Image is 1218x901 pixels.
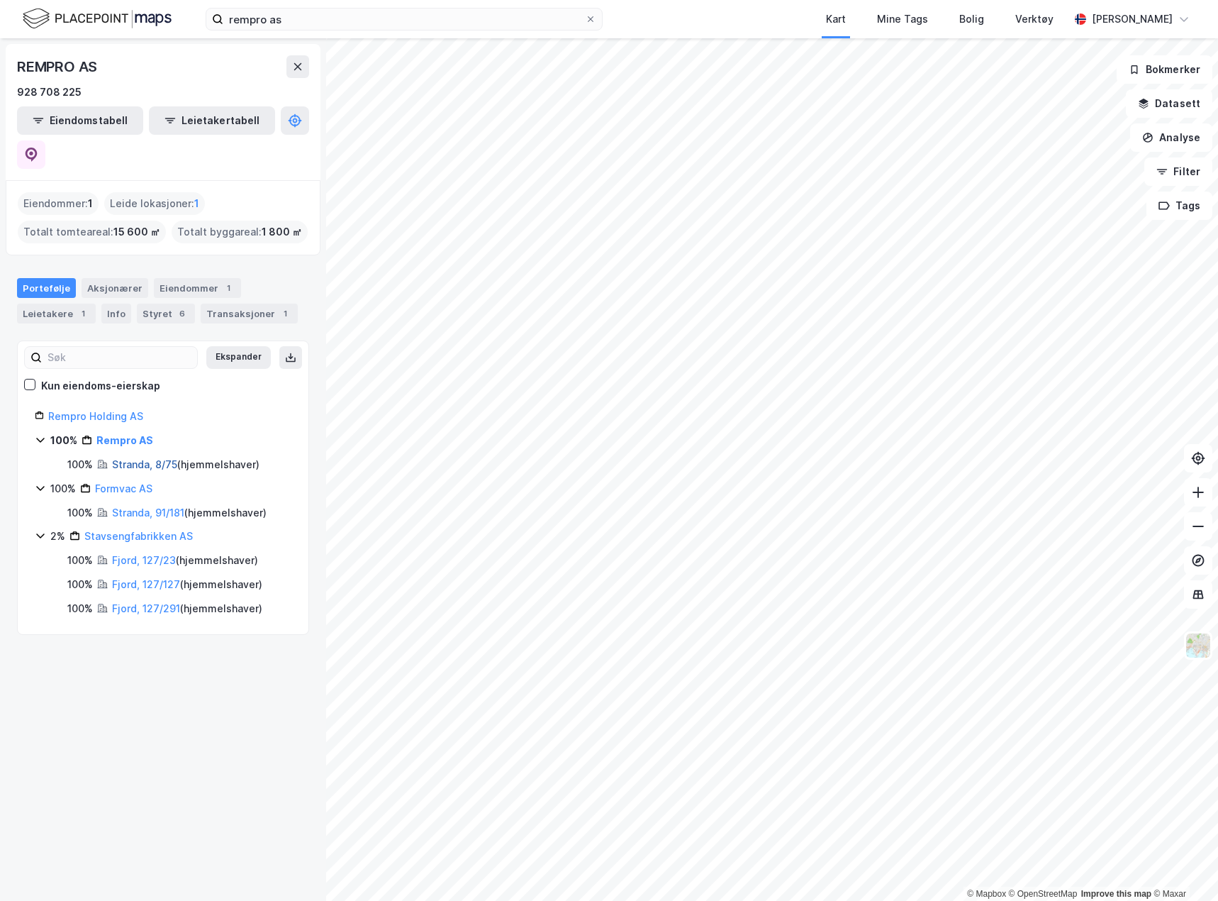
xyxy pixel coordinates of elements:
[113,223,160,241] span: 15 600 ㎡
[84,530,193,542] a: Stavsengfabrikken AS
[42,347,197,368] input: Søk
[1092,11,1173,28] div: [PERSON_NAME]
[50,480,76,497] div: 100%
[1081,889,1151,899] a: Improve this map
[1146,192,1212,220] button: Tags
[17,304,96,324] div: Leietakere
[96,434,153,446] a: Rempro AS
[82,278,148,298] div: Aksjonærer
[1126,89,1212,118] button: Datasett
[1147,833,1218,901] iframe: Chat Widget
[112,552,258,569] div: ( hjemmelshaver )
[154,278,241,298] div: Eiendommer
[48,410,143,422] a: Rempro Holding AS
[112,602,180,614] a: Fjord, 127/291
[194,195,199,212] span: 1
[137,304,195,324] div: Styret
[18,192,99,215] div: Eiendommer :
[201,304,298,324] div: Transaksjoner
[17,55,100,78] div: REMPRO AS
[101,304,131,324] div: Info
[112,600,262,617] div: ( hjemmelshaver )
[206,346,271,369] button: Ekspander
[967,889,1006,899] a: Mapbox
[1009,889,1078,899] a: OpenStreetMap
[67,576,93,593] div: 100%
[1144,157,1212,186] button: Filter
[149,106,275,135] button: Leietakertabell
[67,456,93,473] div: 100%
[41,377,160,394] div: Kun eiendoms-eierskap
[221,281,235,295] div: 1
[67,504,93,521] div: 100%
[262,223,302,241] span: 1 800 ㎡
[112,458,177,470] a: Stranda, 8/75
[18,221,166,243] div: Totalt tomteareal :
[278,306,292,321] div: 1
[112,578,180,590] a: Fjord, 127/127
[67,552,93,569] div: 100%
[1147,833,1218,901] div: Kontrollprogram for chat
[67,600,93,617] div: 100%
[50,432,77,449] div: 100%
[959,11,984,28] div: Bolig
[17,84,82,101] div: 928 708 225
[112,576,262,593] div: ( hjemmelshaver )
[223,9,585,30] input: Søk på adresse, matrikkel, gårdeiere, leietakere eller personer
[1185,632,1212,659] img: Z
[877,11,928,28] div: Mine Tags
[17,106,143,135] button: Eiendomstabell
[1117,55,1212,84] button: Bokmerker
[112,507,184,519] a: Stranda, 91/181
[112,504,267,521] div: ( hjemmelshaver )
[104,192,205,215] div: Leide lokasjoner :
[112,456,259,473] div: ( hjemmelshaver )
[17,278,76,298] div: Portefølje
[95,482,152,494] a: Formvac AS
[172,221,308,243] div: Totalt byggareal :
[76,306,90,321] div: 1
[175,306,189,321] div: 6
[23,6,172,31] img: logo.f888ab2527a4732fd821a326f86c7f29.svg
[1015,11,1054,28] div: Verktøy
[826,11,846,28] div: Kart
[50,528,65,545] div: 2%
[112,554,176,566] a: Fjord, 127/23
[88,195,93,212] span: 1
[1130,123,1212,152] button: Analyse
